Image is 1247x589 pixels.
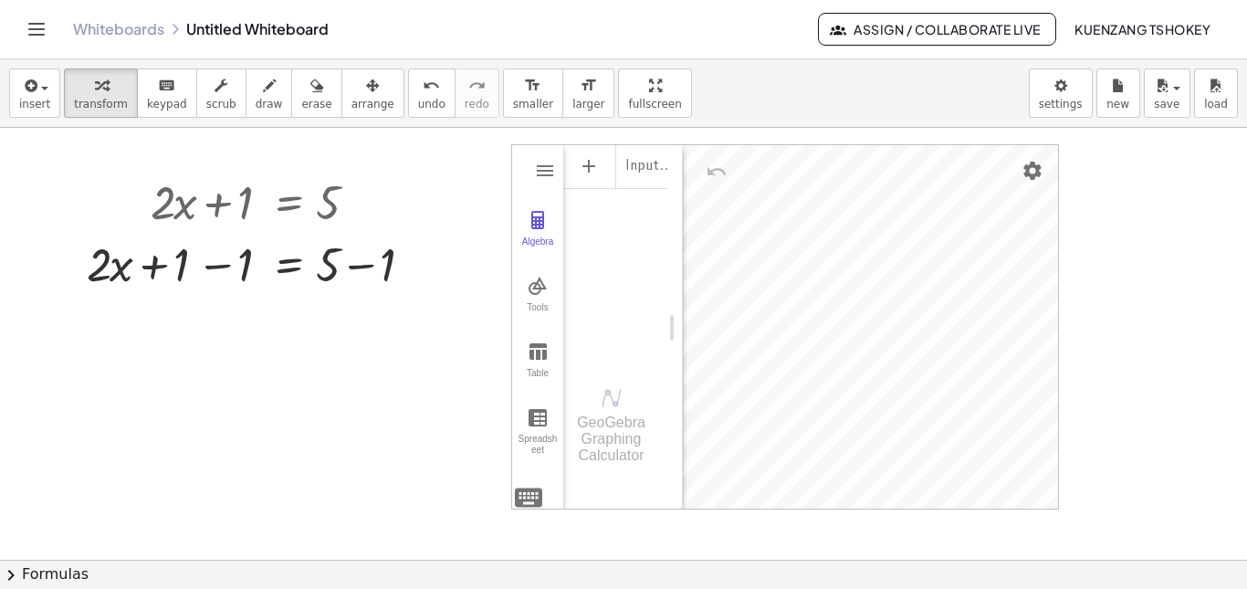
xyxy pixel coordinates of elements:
[137,68,197,118] button: keyboardkeypad
[563,143,668,361] div: Algebra
[1106,98,1129,110] span: new
[628,98,681,110] span: fullscreen
[1154,98,1179,110] span: save
[64,68,138,118] button: transform
[1029,68,1093,118] button: settings
[562,68,614,118] button: format_sizelarger
[516,302,560,328] div: Tools
[512,481,545,514] img: svg+xml;base64,PHN2ZyB4bWxucz0iaHR0cDovL3d3dy53My5vcmcvMjAwMC9zdmciIHdpZHRoPSIyNCIgaGVpZ2h0PSIyNC...
[158,75,175,97] i: keyboard
[580,75,597,97] i: format_size
[516,368,560,394] div: Table
[1194,68,1238,118] button: load
[74,98,128,110] span: transform
[513,98,553,110] span: smaller
[818,13,1056,46] button: Assign / Collaborate Live
[147,98,187,110] span: keypad
[503,68,563,118] button: format_sizesmaller
[301,98,331,110] span: erase
[700,155,733,188] button: Undo
[618,68,691,118] button: fullscreen
[256,98,283,110] span: draw
[418,98,445,110] span: undo
[423,75,440,97] i: undo
[341,68,404,118] button: arrange
[516,237,560,262] div: Algebra
[196,68,246,118] button: scrub
[1074,21,1210,37] span: Kuenzang Tshokey
[511,144,1059,510] div: Graphing Calculator
[73,20,164,38] a: Whiteboards
[1039,98,1083,110] span: settings
[408,68,456,118] button: undoundo
[1060,13,1225,46] button: Kuenzang Tshokey
[291,68,341,118] button: erase
[1144,68,1190,118] button: save
[683,145,1058,510] canvas: Graphics View 1
[19,98,50,110] span: insert
[601,387,623,409] img: svg+xml;base64,PHN2ZyB4bWxucz0iaHR0cDovL3d3dy53My5vcmcvMjAwMC9zdmciIHhtbG5zOnhsaW5rPSJodHRwOi8vd3...
[1204,98,1228,110] span: load
[465,98,489,110] span: redo
[833,21,1041,37] span: Assign / Collaborate Live
[534,160,556,182] img: Main Menu
[206,98,236,110] span: scrub
[625,152,674,181] div: Input…
[567,144,611,188] button: Add Item
[1016,154,1049,187] button: Settings
[563,415,659,464] div: GeoGebra Graphing Calculator
[516,434,560,459] div: Spreadsheet
[455,68,499,118] button: redoredo
[468,75,486,97] i: redo
[22,15,51,44] button: Toggle navigation
[1096,68,1140,118] button: new
[9,68,60,118] button: insert
[351,98,394,110] span: arrange
[524,75,541,97] i: format_size
[572,98,604,110] span: larger
[246,68,293,118] button: draw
